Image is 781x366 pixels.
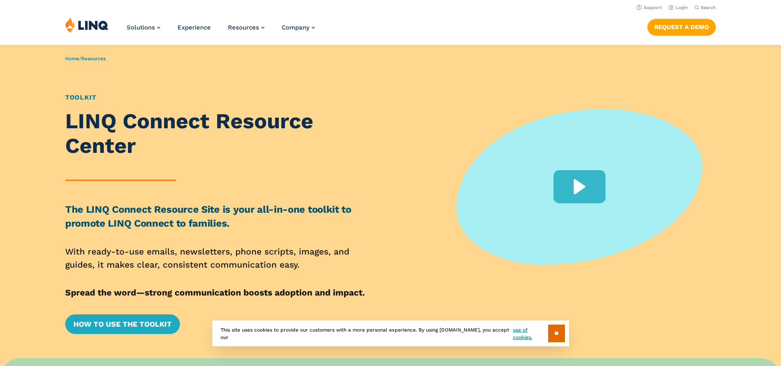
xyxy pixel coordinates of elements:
[127,17,315,44] nav: Primary Navigation
[65,93,96,101] a: Toolkit
[647,19,716,35] a: Request a Demo
[65,56,79,61] a: Home
[228,24,264,31] a: Resources
[178,24,211,31] a: Experience
[65,109,381,158] h1: LINQ Connect Resource Center
[65,245,381,271] p: With ready-to-use emails, newsletters, phone scripts, images, and guides, it makes clear, consist...
[282,24,315,31] a: Company
[694,5,716,11] button: Open Search Bar
[647,17,716,35] nav: Button Navigation
[65,56,106,61] span: /
[637,5,662,10] a: Support
[65,17,109,33] img: LINQ | K‑12 Software
[65,314,180,334] a: How to Use the Toolkit
[513,326,548,341] a: use of cookies.
[127,24,160,31] a: Solutions
[127,24,155,31] span: Solutions
[553,170,606,203] div: Play
[669,5,688,10] a: Login
[81,56,106,61] a: Resources
[65,204,351,229] strong: The LINQ Connect Resource Site is your all-in-one toolkit to promote LINQ Connect to families.
[701,5,716,10] span: Search
[228,24,259,31] span: Resources
[212,321,569,346] div: This site uses cookies to provide our customers with a more personal experience. By using [DOMAIN...
[282,24,310,31] span: Company
[65,287,365,298] strong: Spread the word—strong communication boosts adoption and impact.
